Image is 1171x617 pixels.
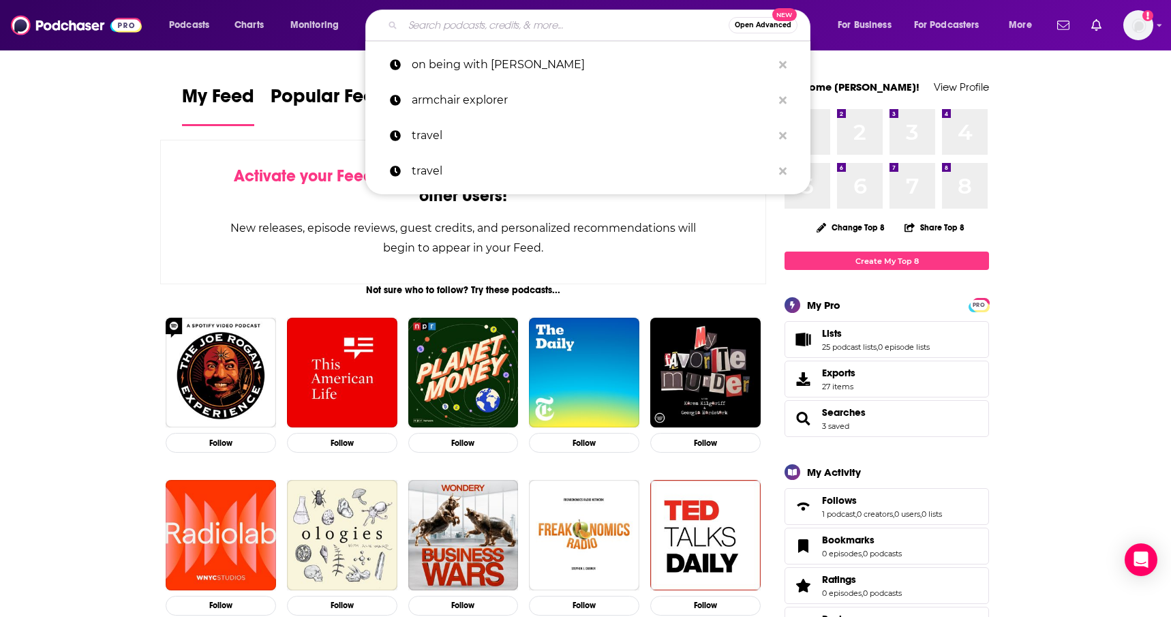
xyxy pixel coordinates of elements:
[365,118,810,153] a: travel
[789,537,817,556] a: Bookmarks
[229,166,697,206] div: by following Podcasts, Creators, Lists, and other Users!
[785,400,989,437] span: Searches
[822,342,877,352] a: 25 podcast lists
[807,299,840,312] div: My Pro
[785,252,989,270] a: Create My Top 8
[408,480,519,590] img: Business Wars
[863,588,902,598] a: 0 podcasts
[650,318,761,428] img: My Favorite Murder with Karen Kilgariff and Georgia Hardstark
[920,509,922,519] span: ,
[789,330,817,349] a: Lists
[934,80,989,93] a: View Profile
[855,509,857,519] span: ,
[1142,10,1153,21] svg: Add a profile image
[271,85,386,126] a: Popular Feed
[529,596,639,616] button: Follow
[789,497,817,516] a: Follows
[1125,543,1157,576] div: Open Intercom Messenger
[1009,16,1032,35] span: More
[772,8,797,21] span: New
[822,406,866,419] a: Searches
[857,509,893,519] a: 0 creators
[822,367,855,379] span: Exports
[229,218,697,258] div: New releases, episode reviews, guest credits, and personalized recommendations will begin to appe...
[894,509,920,519] a: 0 users
[182,85,254,116] span: My Feed
[408,433,519,453] button: Follow
[287,433,397,453] button: Follow
[999,14,1049,36] button: open menu
[650,480,761,590] img: TED Talks Daily
[785,321,989,358] span: Lists
[11,12,142,38] img: Podchaser - Follow, Share and Rate Podcasts
[971,299,987,310] a: PRO
[893,509,894,519] span: ,
[412,82,772,118] p: armchair explorer
[408,596,519,616] button: Follow
[234,16,264,35] span: Charts
[785,361,989,397] a: Exports
[862,588,863,598] span: ,
[650,596,761,616] button: Follow
[234,166,374,186] span: Activate your Feed
[281,14,356,36] button: open menu
[922,509,942,519] a: 0 lists
[877,342,878,352] span: ,
[1086,14,1107,37] a: Show notifications dropdown
[914,16,979,35] span: For Podcasters
[789,370,817,389] span: Exports
[822,382,855,391] span: 27 items
[412,118,772,153] p: travel
[408,318,519,428] img: Planet Money
[785,488,989,525] span: Follows
[822,549,862,558] a: 0 episodes
[862,549,863,558] span: ,
[1123,10,1153,40] span: Logged in as LornaG
[169,16,209,35] span: Podcasts
[822,588,862,598] a: 0 episodes
[182,85,254,126] a: My Feed
[822,534,875,546] span: Bookmarks
[905,14,999,36] button: open menu
[785,80,919,93] a: Welcome [PERSON_NAME]!
[822,509,855,519] a: 1 podcast
[828,14,909,36] button: open menu
[822,534,902,546] a: Bookmarks
[166,480,276,590] img: Radiolab
[971,300,987,310] span: PRO
[838,16,892,35] span: For Business
[650,433,761,453] button: Follow
[529,480,639,590] img: Freakonomics Radio
[287,318,397,428] img: This American Life
[789,409,817,428] a: Searches
[822,573,856,586] span: Ratings
[529,433,639,453] button: Follow
[166,596,276,616] button: Follow
[863,549,902,558] a: 0 podcasts
[378,10,823,41] div: Search podcasts, credits, & more...
[412,47,772,82] p: on being with krista tippett
[271,85,386,116] span: Popular Feed
[904,214,965,241] button: Share Top 8
[1123,10,1153,40] button: Show profile menu
[785,528,989,565] span: Bookmarks
[1052,14,1075,37] a: Show notifications dropdown
[403,14,729,36] input: Search podcasts, credits, & more...
[735,22,791,29] span: Open Advanced
[822,494,857,507] span: Follows
[166,318,276,428] img: The Joe Rogan Experience
[287,480,397,590] a: Ologies with Alie Ward
[529,318,639,428] img: The Daily
[159,14,227,36] button: open menu
[822,327,930,340] a: Lists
